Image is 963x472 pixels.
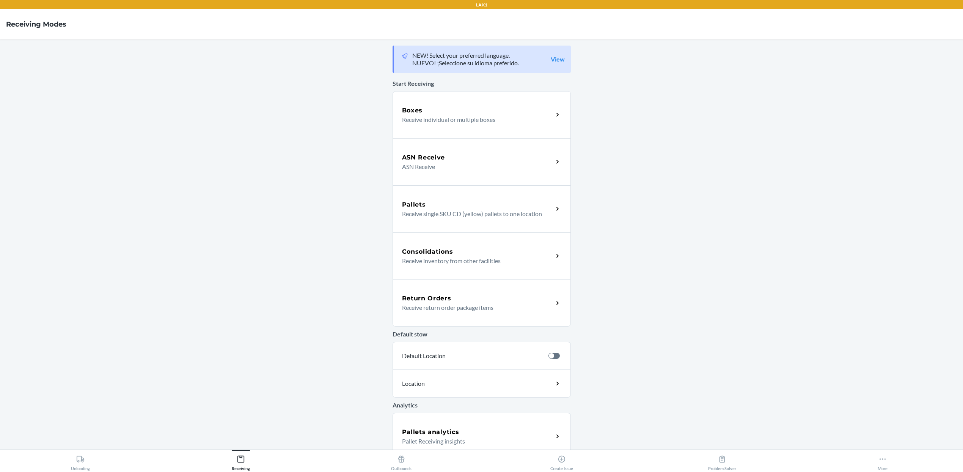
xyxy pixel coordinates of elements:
[412,52,519,59] p: NEW! Select your preferred language.
[321,450,481,471] button: Outbounds
[481,450,642,471] button: Create Issue
[393,279,571,327] a: Return OrdersReceive return order package items
[551,55,565,63] a: View
[412,59,519,67] p: NUEVO! ¡Seleccione su idioma preferido.
[402,437,547,446] p: Pallet Receiving insights
[708,452,736,471] div: Problem Solver
[402,303,547,312] p: Receive return order package items
[393,401,571,410] p: Analytics
[402,162,547,171] p: ASN Receive
[6,19,66,29] h4: Receiving Modes
[402,153,445,162] h5: ASN Receive
[393,369,571,398] a: Location
[391,452,412,471] div: Outbounds
[393,330,571,339] p: Default stow
[550,452,573,471] div: Create Issue
[803,450,963,471] button: More
[160,450,321,471] button: Receiving
[402,351,542,360] p: Default Location
[71,452,90,471] div: Unloading
[476,2,487,8] p: LAX1
[402,428,459,437] h5: Pallets analytics
[232,452,250,471] div: Receiving
[642,450,803,471] button: Problem Solver
[878,452,888,471] div: More
[393,79,571,88] p: Start Receiving
[402,256,547,265] p: Receive inventory from other facilities
[402,379,492,388] p: Location
[402,209,547,218] p: Receive single SKU CD (yellow) pallets to one location
[402,106,423,115] h5: Boxes
[402,200,426,209] h5: Pallets
[402,115,547,124] p: Receive individual or multiple boxes
[393,185,571,232] a: PalletsReceive single SKU CD (yellow) pallets to one location
[393,232,571,279] a: ConsolidationsReceive inventory from other facilities
[402,247,453,256] h5: Consolidations
[393,413,571,460] a: Pallets analyticsPallet Receiving insights
[393,91,571,138] a: BoxesReceive individual or multiple boxes
[402,294,451,303] h5: Return Orders
[393,138,571,185] a: ASN ReceiveASN Receive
